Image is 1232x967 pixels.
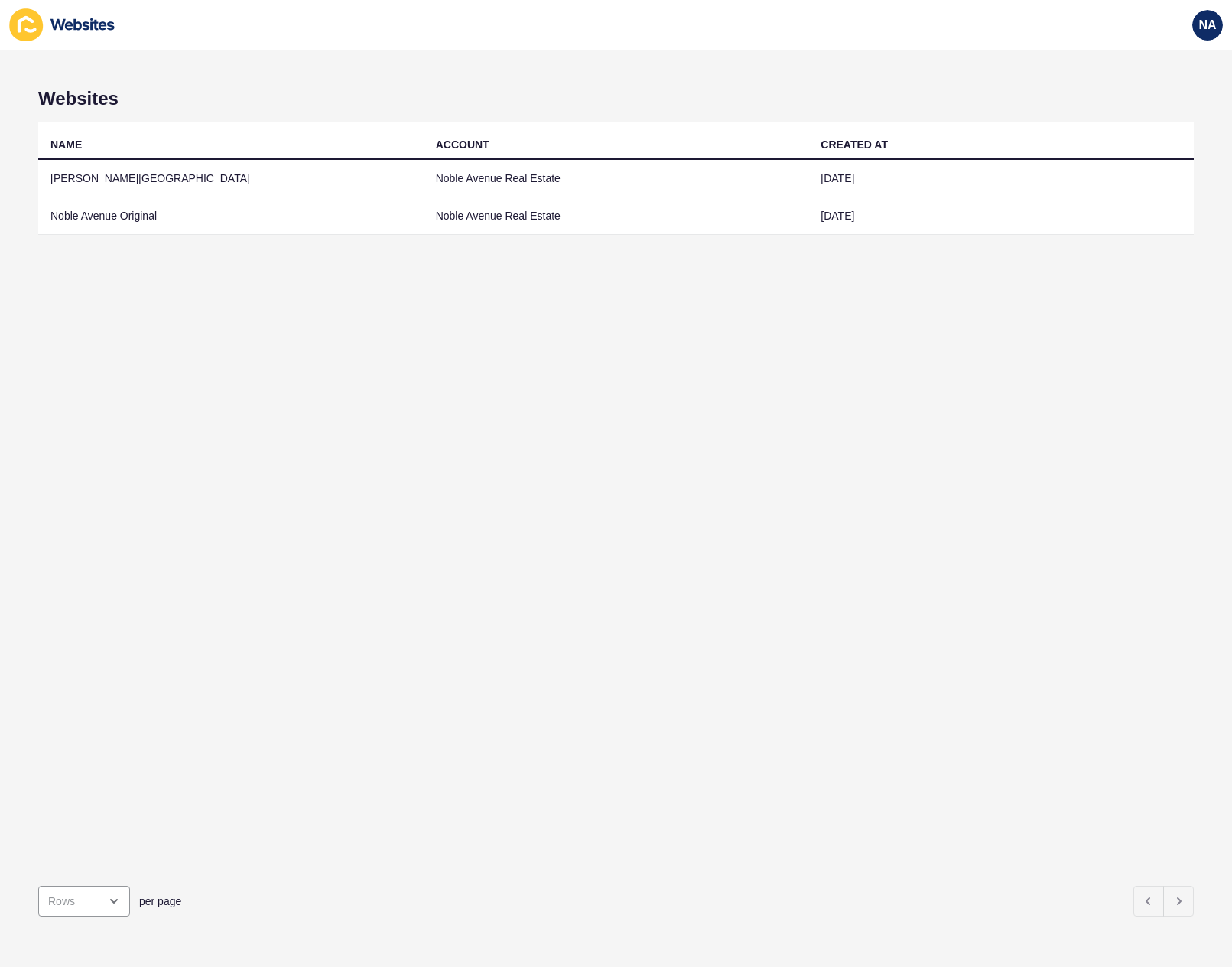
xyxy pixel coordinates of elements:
[50,137,82,152] div: NAME
[38,88,1194,109] h1: Websites
[424,197,809,235] td: Noble Avenue Real Estate
[436,137,489,152] div: ACCOUNT
[38,886,130,917] div: open menu
[38,197,424,235] td: Noble Avenue Original
[808,160,1194,197] td: [DATE]
[808,197,1194,235] td: [DATE]
[38,160,424,197] td: [PERSON_NAME][GEOGRAPHIC_DATA]
[424,160,809,197] td: Noble Avenue Real Estate
[821,137,888,152] div: CREATED AT
[1198,18,1216,33] span: NA
[139,894,181,909] span: per page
